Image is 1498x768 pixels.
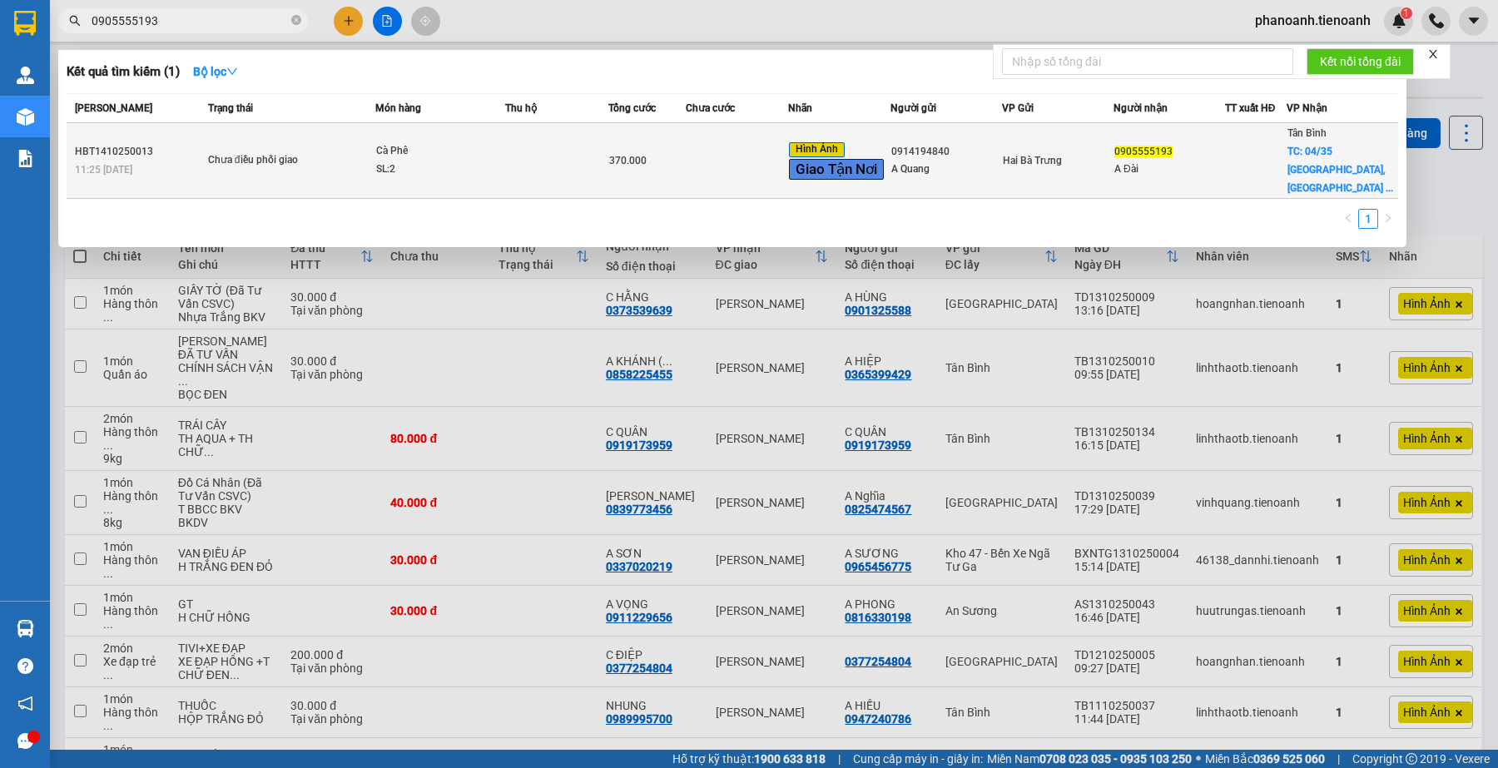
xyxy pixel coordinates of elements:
span: notification [17,696,33,711]
a: 1 [1359,210,1377,228]
span: down [226,66,238,77]
span: Chưa cước [686,102,735,114]
button: left [1338,209,1358,229]
strong: Bộ lọc [193,65,238,78]
span: close [1427,48,1439,60]
img: solution-icon [17,150,34,167]
span: Giao Tận Nơi [789,159,884,179]
img: warehouse-icon [17,620,34,637]
span: message [17,733,33,749]
li: 1 [1358,209,1378,229]
span: search [69,15,81,27]
span: Trạng thái [208,102,253,114]
div: A Đài [1114,161,1224,178]
span: Thu hộ [505,102,537,114]
img: warehouse-icon [17,67,34,84]
span: Người gửi [890,102,936,114]
img: warehouse-icon [17,108,34,126]
span: VP Nhận [1287,102,1327,114]
span: Hình Ảnh [789,142,845,157]
span: TT xuất HĐ [1225,102,1276,114]
span: Tổng cước [608,102,656,114]
span: close-circle [291,15,301,25]
span: TC: 04/35 [GEOGRAPHIC_DATA], [GEOGRAPHIC_DATA] ... [1287,146,1393,194]
span: Kết nối tổng đài [1320,52,1401,71]
button: Kết nối tổng đài [1307,48,1414,75]
div: Cà Phê [376,142,501,161]
div: SL: 2 [376,161,501,179]
div: Chưa điều phối giao [208,151,333,170]
input: Nhập số tổng đài [1002,48,1293,75]
h3: Kết quả tìm kiếm ( 1 ) [67,63,180,81]
input: Tìm tên, số ĐT hoặc mã đơn [92,12,288,30]
button: right [1378,209,1398,229]
span: 370.000 [609,155,647,166]
span: 11:25 [DATE] [75,164,132,176]
span: left [1343,213,1353,223]
span: Nhãn [788,102,812,114]
img: logo-vxr [14,11,36,36]
div: A Quang [891,161,1001,178]
span: right [1383,213,1393,223]
span: [PERSON_NAME] [75,102,152,114]
span: close-circle [291,13,301,29]
span: Món hàng [375,102,421,114]
span: 0905555193 [1114,146,1173,157]
li: Next Page [1378,209,1398,229]
span: Tân Bình [1287,127,1327,139]
div: HBT1410250013 [75,143,203,161]
li: Previous Page [1338,209,1358,229]
button: Bộ lọcdown [180,58,251,85]
span: VP Gửi [1002,102,1034,114]
span: question-circle [17,658,33,674]
div: 0914194840 [891,143,1001,161]
span: Người nhận [1114,102,1168,114]
span: Hai Bà Trưng [1003,155,1062,166]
